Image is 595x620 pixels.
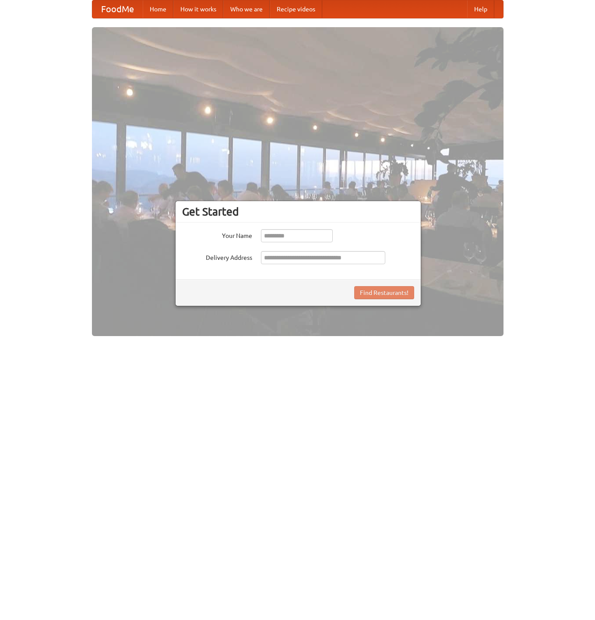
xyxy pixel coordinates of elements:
[182,205,414,218] h3: Get Started
[143,0,173,18] a: Home
[182,229,252,240] label: Your Name
[92,0,143,18] a: FoodMe
[270,0,322,18] a: Recipe videos
[223,0,270,18] a: Who we are
[467,0,494,18] a: Help
[354,286,414,299] button: Find Restaurants!
[182,251,252,262] label: Delivery Address
[173,0,223,18] a: How it works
